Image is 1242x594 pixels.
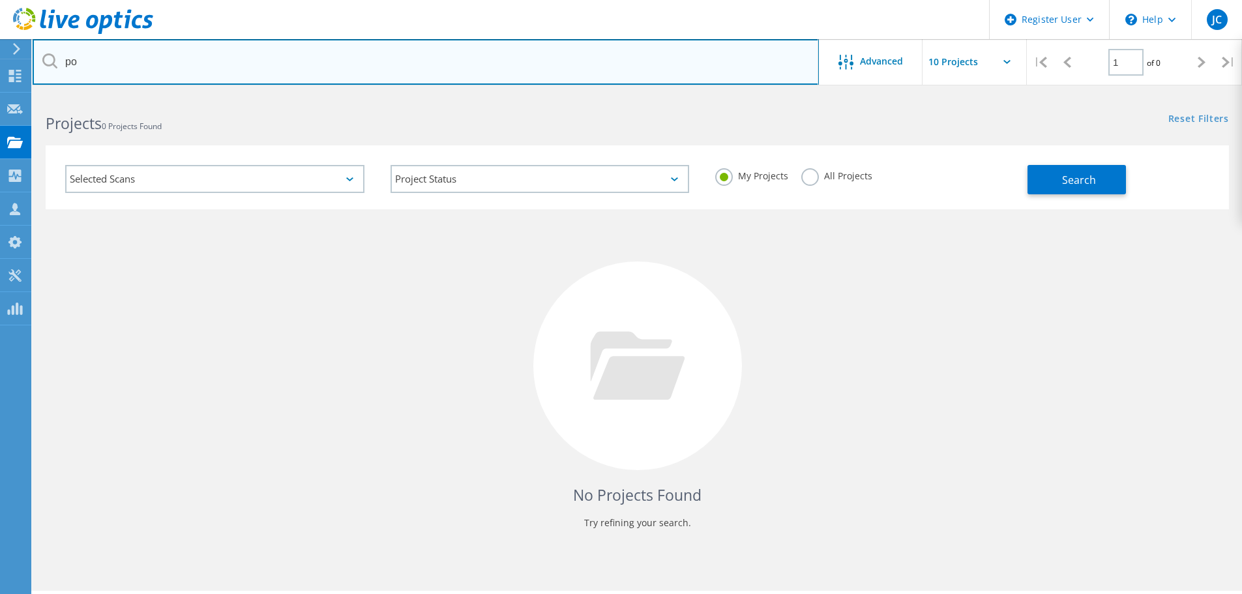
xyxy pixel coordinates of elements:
label: All Projects [801,168,872,181]
b: Projects [46,113,102,134]
div: | [1027,39,1054,85]
svg: \n [1125,14,1137,25]
a: Live Optics Dashboard [13,27,153,37]
input: Search projects by name, owner, ID, company, etc [33,39,819,85]
div: Selected Scans [65,165,364,193]
button: Search [1028,165,1126,194]
label: My Projects [715,168,788,181]
p: Try refining your search. [59,512,1216,533]
span: JC [1212,14,1222,25]
h4: No Projects Found [59,484,1216,506]
span: of 0 [1147,57,1161,68]
span: Search [1062,173,1096,187]
div: Project Status [391,165,690,193]
div: | [1215,39,1242,85]
a: Reset Filters [1168,114,1229,125]
span: Advanced [860,57,903,66]
span: 0 Projects Found [102,121,162,132]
